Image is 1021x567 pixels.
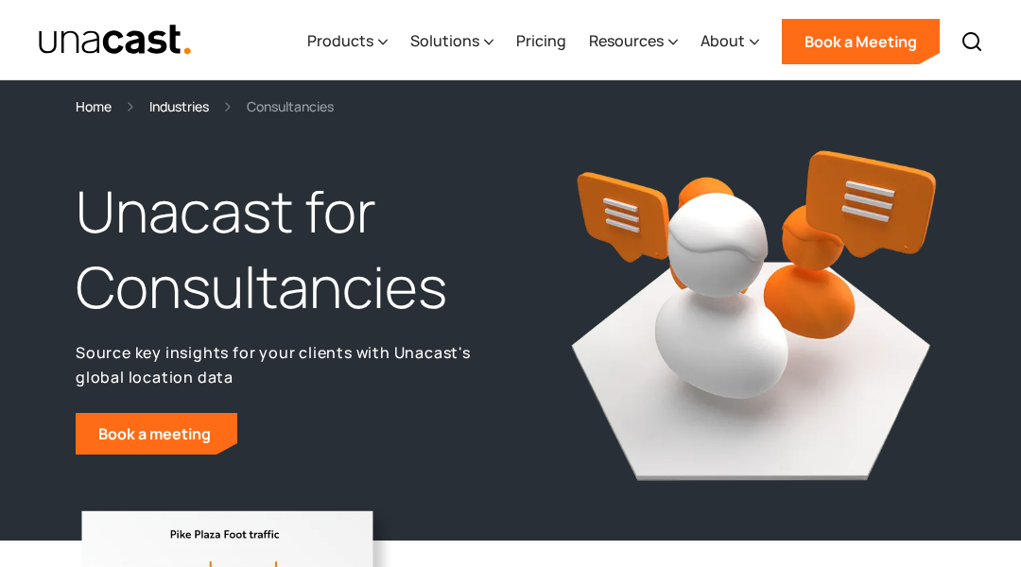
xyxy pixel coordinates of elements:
a: Book a Meeting [782,19,940,64]
img: Search icon [960,30,983,53]
div: About [701,29,745,52]
p: Source key insights for your clients with Unacast's global location data [76,340,510,390]
a: Home [76,95,112,117]
h1: Unacast for Consultancies [76,174,510,325]
div: Resources [589,29,664,52]
a: Pricing [516,3,566,80]
div: Products [307,3,388,80]
a: Industries [149,95,209,117]
div: Solutions [410,29,479,52]
a: Book a meeting [76,413,237,455]
a: home [38,24,192,57]
div: Consultancies [247,95,334,117]
div: Products [307,29,373,52]
img: Unacast for Consultancies: 3D icon of Consultants with chat bubbles [515,110,978,495]
div: Solutions [410,3,493,80]
div: Resources [589,3,678,80]
img: Unacast text logo [38,24,192,57]
div: About [701,3,759,80]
